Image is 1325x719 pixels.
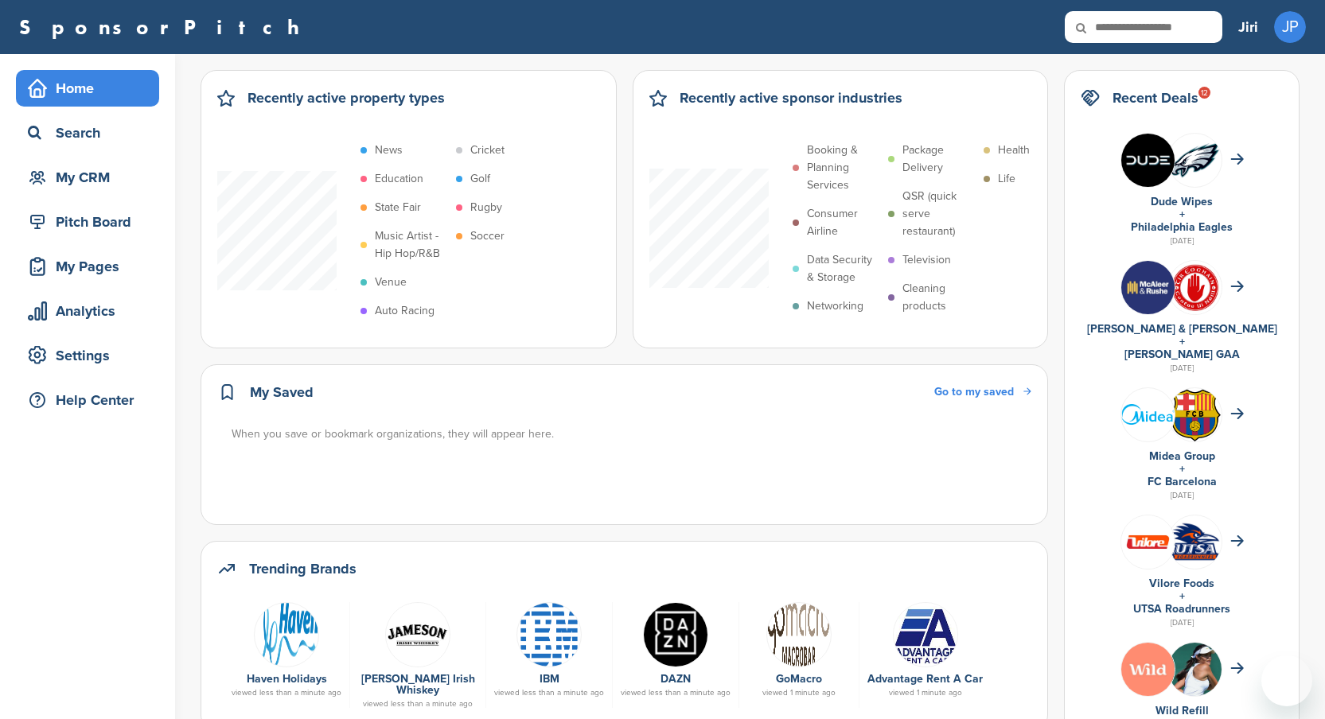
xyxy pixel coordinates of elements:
a: SponsorPitch [19,17,310,37]
a: [PERSON_NAME] GAA [1124,348,1240,361]
a: Pitch Board [16,204,159,240]
img: Open uri20141112 64162 1eu47ya?1415809040 [1168,520,1222,563]
div: viewed less than a minute ago [494,689,604,697]
img: Data?1415807379 [1168,141,1222,179]
p: Venue [375,274,407,291]
a: Screenshot 2018 10 17 at 1.36.06 pm [621,602,731,666]
p: Television [902,251,951,269]
a: Search [16,115,159,151]
div: viewed less than a minute ago [358,700,477,708]
a: My CRM [16,159,159,196]
div: Home [24,74,159,103]
div: My CRM [24,163,159,192]
p: Package Delivery [902,142,976,177]
h2: Recent Deals [1113,87,1198,109]
a: Philadelphia Eagles [1131,220,1233,234]
a: Data [232,602,341,666]
a: GoMacro [776,672,822,686]
a: Gomacrologo1 400x100 [747,602,851,666]
p: Education [375,170,423,188]
p: Soccer [470,227,505,245]
img: Open uri20141112 64162 1yeofb6?1415809477 [1168,388,1222,442]
p: Auto Racing [375,302,435,320]
div: Search [24,119,159,147]
a: Go to my saved [934,383,1031,401]
img: 200px midea.svg [1121,404,1175,425]
div: 12 [1198,87,1210,99]
div: viewed 1 minute ago [867,689,983,697]
h2: Trending Brands [249,558,357,580]
a: FC Barcelona [1148,475,1217,488]
img: Xmy2hx9i 400x400 [1121,643,1175,696]
a: Home [16,70,159,107]
a: Settings [16,337,159,374]
a: Analytics [16,293,159,329]
div: [DATE] [1081,616,1283,630]
img: S52bcpuf 400x400 [1168,261,1222,314]
div: Settings [24,341,159,370]
p: Cleaning products [902,280,976,315]
a: Data [358,602,477,666]
a: My Pages [16,248,159,285]
img: Gcfarpgv 400x400 [1121,134,1175,187]
p: News [375,142,403,159]
p: Music Artist - Hip Hop/R&B [375,227,448,262]
a: Vilore Foods [1149,577,1214,590]
img: Data [254,602,319,667]
h2: Recently active sponsor industries [680,87,902,109]
div: Pitch Board [24,208,159,236]
div: [DATE] [1081,488,1283,503]
span: Go to my saved [934,385,1014,398]
a: [PERSON_NAME] Irish Whiskey [361,672,475,697]
div: Analytics [24,297,159,325]
a: Midea Group [1149,449,1215,463]
img: 6ytyenzi 400x400 [1121,261,1175,314]
p: Rugby [470,199,502,216]
a: Data [494,602,604,666]
img: Data [516,602,582,667]
a: Help Center [16,382,159,418]
img: Screenshot 2018 10 17 at 1.36.06 pm [643,602,708,667]
a: + [1179,335,1185,348]
img: Gomacrologo1 400x100 [766,602,832,667]
img: Open uri20141112 50798 1mcfj0b [893,602,958,667]
a: + [1179,589,1185,603]
a: + [1179,208,1185,221]
p: Consumer Airline [807,205,880,240]
a: + [1179,462,1185,476]
p: QSR (quick serve restaurant) [902,188,976,240]
p: Data Security & Storage [807,251,880,286]
p: Life [998,170,1015,188]
a: Jiri [1238,10,1258,45]
a: Wild Refill [1155,704,1209,717]
span: JP [1274,11,1306,43]
a: Open uri20141112 50798 1mcfj0b [867,602,983,666]
a: Dude Wipes [1151,195,1213,208]
a: Advantage Rent A Car [867,672,983,686]
h2: Recently active property types [247,87,445,109]
div: viewed less than a minute ago [621,689,731,697]
div: [DATE] [1081,361,1283,375]
a: UTSA Roadrunners [1133,602,1230,616]
div: Help Center [24,386,159,414]
a: Haven Holidays [247,672,327,686]
p: Golf [470,170,490,188]
div: viewed less than a minute ago [232,689,341,697]
p: Cricket [470,142,505,159]
div: viewed 1 minute ago [747,689,851,697]
iframe: Button to launch messaging window [1261,655,1312,706]
img: Group 246 [1121,515,1175,569]
a: [PERSON_NAME] & [PERSON_NAME] [1087,322,1277,336]
a: IBM [540,672,559,686]
h2: My Saved [250,381,314,403]
p: Health [998,142,1030,159]
h3: Jiri [1238,16,1258,38]
img: Data [385,602,450,667]
div: When you save or bookmark organizations, they will appear here. [232,426,1033,443]
p: Booking & Planning Services [807,142,880,194]
p: Networking [807,297,863,315]
div: My Pages [24,252,159,281]
div: [DATE] [1081,234,1283,248]
a: DAZN [661,672,691,686]
p: State Fair [375,199,421,216]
